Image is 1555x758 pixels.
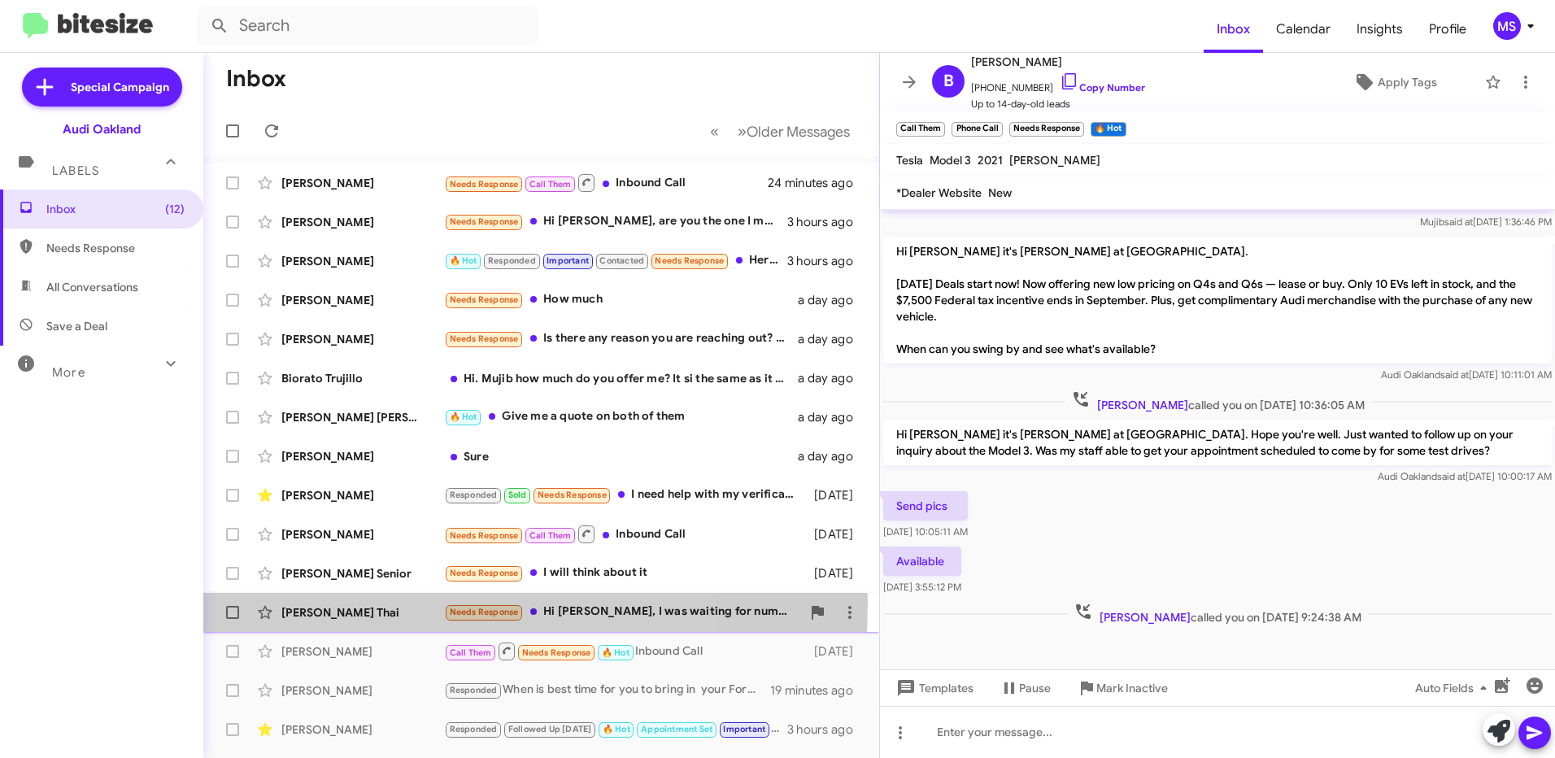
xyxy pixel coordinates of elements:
p: Available [883,547,961,576]
span: Model 3 [930,153,971,168]
button: Previous [700,115,729,148]
div: [DATE] [807,526,866,542]
small: Phone Call [952,122,1002,137]
span: 2021 [978,153,1003,168]
span: [PERSON_NAME] [971,52,1145,72]
span: Apply Tags [1378,68,1437,97]
span: 🔥 Hot [602,647,629,658]
div: When is best time for you to bring in your Ford Explorer, this way we can evaluate it for you and... [444,681,770,699]
button: Next [728,115,860,148]
a: Insights [1344,6,1416,53]
button: MS [1479,12,1537,40]
div: [PERSON_NAME] [281,487,444,503]
span: Needs Response [522,647,591,658]
div: I will think about it [444,564,807,582]
div: Audi Oakland [63,121,141,137]
div: Sure [444,448,798,464]
div: [PERSON_NAME] [281,331,444,347]
div: [DATE] [807,565,866,582]
p: Hi [PERSON_NAME] it's [PERSON_NAME] at [GEOGRAPHIC_DATA]. [DATE] Deals start now! Now offering ne... [883,237,1552,364]
span: Audi Oakland [DATE] 10:00:17 AM [1378,470,1552,482]
small: Needs Response [1009,122,1084,137]
span: Audi Oakland [DATE] 10:11:01 AM [1381,368,1552,381]
span: Responded [450,724,498,734]
div: [PERSON_NAME] [281,214,444,230]
span: [PERSON_NAME] [1097,398,1188,412]
div: 3 hours ago [787,721,866,738]
span: [DATE] 10:05:11 AM [883,525,968,538]
div: [PERSON_NAME] [281,175,444,191]
span: [PERSON_NAME] [1100,610,1191,625]
span: 🔥 Hot [450,412,477,422]
span: Needs Response [655,255,724,266]
div: Inbound Call [444,641,807,661]
span: Important [723,724,765,734]
div: a day ago [798,448,866,464]
div: How much [444,290,798,309]
span: Mark Inactive [1096,673,1168,703]
div: Inbound Call [444,172,769,193]
span: [PHONE_NUMBER] [971,72,1145,96]
span: Labels [52,163,99,178]
div: Hi [PERSON_NAME], are you the one I met with [DATE] with [PERSON_NAME] and [PERSON_NAME]? [444,212,787,231]
div: [DATE] [807,643,866,660]
span: Followed Up [DATE] [508,724,592,734]
div: [PERSON_NAME] [281,682,444,699]
a: Profile [1416,6,1479,53]
span: Call Them [529,530,572,541]
span: Older Messages [747,123,850,141]
span: Save a Deal [46,318,107,334]
span: Auto Fields [1415,673,1493,703]
span: Tesla [896,153,923,168]
span: Needs Response [450,294,519,305]
span: Important [547,255,589,266]
small: Call Them [896,122,945,137]
span: Needs Response [450,179,519,189]
div: [PERSON_NAME] [281,526,444,542]
p: Hi [PERSON_NAME] it's [PERSON_NAME] at [GEOGRAPHIC_DATA]. Hope you're well. Just wanted to follow... [883,420,1552,465]
div: [PERSON_NAME] [281,253,444,269]
div: 3 hours ago [787,253,866,269]
div: [PERSON_NAME] [281,292,444,308]
span: Needs Response [450,333,519,344]
span: said at [1440,368,1469,381]
span: 🔥 Hot [603,724,630,734]
button: Pause [987,673,1064,703]
div: a day ago [798,292,866,308]
div: a day ago [798,409,866,425]
span: New [988,185,1012,200]
span: *Dealer Website [896,185,982,200]
span: Needs Response [450,568,519,578]
span: Call Them [529,179,572,189]
span: 🔥 Hot [450,255,477,266]
input: Search [197,7,538,46]
span: Responded [450,490,498,500]
span: Sold [508,490,527,500]
span: More [52,365,85,380]
div: Hi. Mujib how much do you offer me? It si the same as it you was sold to me.! Good conditions has... [444,370,798,386]
span: Up to 14-day-old leads [971,96,1145,112]
span: B [943,68,954,94]
span: » [738,121,747,142]
span: « [710,121,719,142]
div: [PERSON_NAME] Thai [281,604,444,621]
span: Needs Response [450,216,519,227]
span: Mujib [DATE] 1:36:46 PM [1420,216,1552,228]
div: Thank you for the information, Oyebola. I’ll take another look and let you know if there’s any po... [444,720,787,738]
a: Special Campaign [22,68,182,107]
button: Auto Fields [1402,673,1506,703]
div: [PERSON_NAME] [281,643,444,660]
span: (12) [165,201,185,217]
a: Inbox [1204,6,1263,53]
div: MS [1493,12,1521,40]
div: [PERSON_NAME] [281,721,444,738]
span: [DATE] 3:55:12 PM [883,581,961,593]
span: Needs Response [450,530,519,541]
a: Calendar [1263,6,1344,53]
div: Give me a quote on both of them [444,407,798,426]
div: [DATE] [807,487,866,503]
